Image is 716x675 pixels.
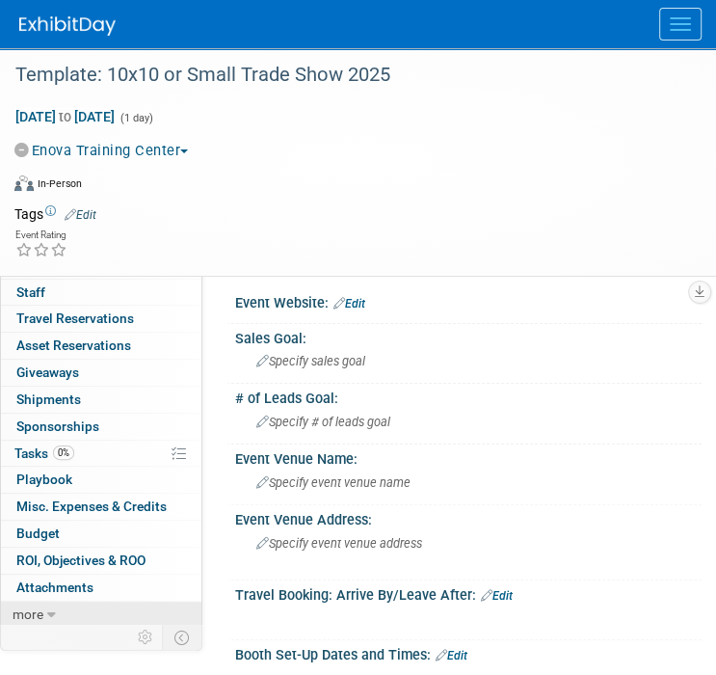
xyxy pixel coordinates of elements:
[16,418,99,434] span: Sponsorships
[1,575,201,601] a: Attachments
[16,553,146,568] span: ROI, Objectives & ROO
[256,354,365,368] span: Specify sales goal
[16,284,45,300] span: Staff
[1,306,201,332] a: Travel Reservations
[16,472,72,487] span: Playbook
[256,415,390,429] span: Specify # of leads goal
[16,337,131,353] span: Asset Reservations
[1,387,201,413] a: Shipments
[37,176,82,191] div: In-Person
[15,230,67,240] div: Event Rating
[14,445,74,461] span: Tasks
[1,280,201,306] a: Staff
[65,208,96,222] a: Edit
[1,414,201,440] a: Sponsorships
[13,607,43,622] span: more
[16,391,81,407] span: Shipments
[235,384,702,408] div: # of Leads Goal:
[1,521,201,547] a: Budget
[16,499,167,514] span: Misc. Expenses & Credits
[56,109,74,124] span: to
[119,112,153,124] span: (1 day)
[333,297,365,310] a: Edit
[1,494,201,520] a: Misc. Expenses & Credits
[19,16,116,36] img: ExhibitDay
[256,536,422,551] span: Specify event venue address
[235,445,702,469] div: Event Venue Name:
[14,108,116,125] span: [DATE] [DATE]
[1,360,201,386] a: Giveaways
[1,548,201,574] a: ROI, Objectives & ROO
[9,58,677,93] div: Template: 10x10 or Small Trade Show 2025
[235,580,702,606] div: Travel Booking: Arrive By/Leave After:
[1,333,201,359] a: Asset Reservations
[436,649,467,662] a: Edit
[659,8,702,40] button: Menu
[256,475,411,490] span: Specify event venue name
[163,625,202,650] td: Toggle Event Tabs
[16,310,134,326] span: Travel Reservations
[235,505,702,529] div: Event Venue Address:
[53,445,74,460] span: 0%
[16,364,79,380] span: Giveaways
[481,589,513,603] a: Edit
[235,324,702,348] div: Sales Goal:
[1,441,201,467] a: Tasks0%
[129,625,163,650] td: Personalize Event Tab Strip
[14,204,96,224] td: Tags
[14,175,34,191] img: Format-Inperson.png
[14,141,196,161] button: Enova Training Center
[1,602,201,628] a: more
[16,580,93,595] span: Attachments
[14,173,677,202] div: Event Format
[16,526,60,541] span: Budget
[1,467,201,493] a: Playbook
[235,640,702,665] div: Booth Set-Up Dates and Times:
[235,288,702,313] div: Event Website:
